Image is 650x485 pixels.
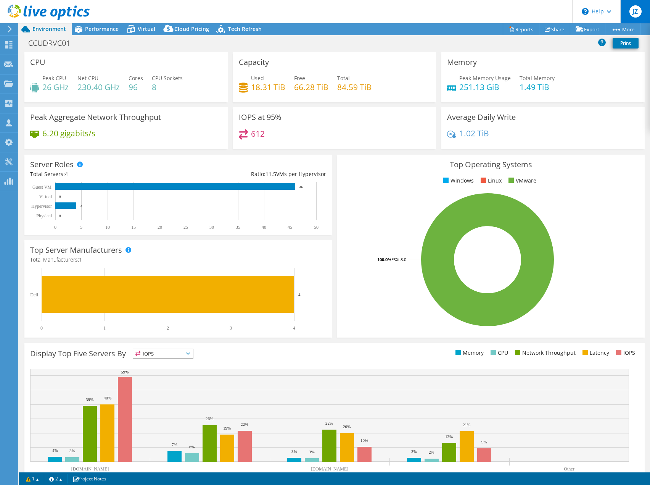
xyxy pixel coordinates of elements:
[262,225,266,230] text: 40
[251,83,285,91] h4: 18.31 TiB
[31,204,52,209] text: Hypervisor
[441,176,474,185] li: Windows
[288,225,292,230] text: 45
[30,246,122,254] h3: Top Server Manufacturers
[80,204,82,208] text: 4
[103,325,106,331] text: 1
[39,194,52,199] text: Virtual
[539,23,570,35] a: Share
[206,416,213,421] text: 26%
[570,23,605,35] a: Export
[121,370,129,374] text: 59%
[605,23,640,35] a: More
[85,25,119,32] span: Performance
[54,225,56,230] text: 0
[133,349,193,358] span: IOPS
[77,83,120,91] h4: 230.40 GHz
[251,129,265,138] h4: 612
[30,292,38,297] text: Dell
[32,25,66,32] span: Environment
[44,474,68,483] a: 2
[298,292,301,297] text: 4
[325,421,333,425] text: 22%
[513,349,576,357] li: Network Throughput
[178,170,326,178] div: Ratio: VMs per Hypervisor
[337,74,350,82] span: Total
[613,38,639,48] a: Print
[183,225,188,230] text: 25
[265,170,276,178] span: 11.5
[239,58,269,66] h3: Capacity
[228,25,262,32] span: Tech Refresh
[129,83,143,91] h4: 96
[459,83,511,91] h4: 251.13 GiB
[80,225,82,230] text: 5
[65,170,68,178] span: 4
[59,214,61,218] text: 0
[172,442,177,447] text: 7%
[411,449,417,454] text: 3%
[581,349,609,357] li: Latency
[40,325,43,331] text: 0
[25,39,82,47] h1: CCUDRVC01
[459,74,511,82] span: Peak Memory Usage
[241,422,248,427] text: 22%
[32,184,51,190] text: Guest VM
[30,58,45,66] h3: CPU
[230,325,232,331] text: 3
[42,74,66,82] span: Peak CPU
[209,225,214,230] text: 30
[30,255,326,264] h4: Total Manufacturers:
[447,113,516,121] h3: Average Daily Write
[131,225,136,230] text: 15
[291,449,297,454] text: 3%
[30,160,74,169] h3: Server Roles
[360,438,368,443] text: 10%
[251,74,264,82] span: Used
[294,74,305,82] span: Free
[445,434,453,439] text: 13%
[152,74,183,82] span: CPU Sockets
[481,440,487,444] text: 9%
[152,83,183,91] h4: 8
[105,225,110,230] text: 10
[104,396,111,400] text: 40%
[189,445,195,449] text: 6%
[69,448,75,453] text: 3%
[309,449,315,454] text: 3%
[520,74,555,82] span: Total Memory
[489,349,508,357] li: CPU
[21,474,44,483] a: 1
[447,58,477,66] h3: Memory
[30,170,178,178] div: Total Servers:
[30,113,161,121] h3: Peak Aggregate Network Throughput
[299,185,303,189] text: 46
[174,25,209,32] span: Cloud Pricing
[236,225,240,230] text: 35
[614,349,635,357] li: IOPS
[52,448,58,453] text: 4%
[311,466,349,472] text: [DOMAIN_NAME]
[503,23,539,35] a: Reports
[42,83,69,91] h4: 26 GHz
[129,74,143,82] span: Cores
[520,83,555,91] h4: 1.49 TiB
[507,176,536,185] li: VMware
[391,257,406,262] tspan: ESXi 8.0
[377,257,391,262] tspan: 100.0%
[337,83,372,91] h4: 84.59 TiB
[67,474,112,483] a: Project Notes
[138,25,155,32] span: Virtual
[454,349,484,357] li: Memory
[86,397,93,402] text: 39%
[79,256,82,263] span: 1
[294,83,328,91] h4: 66.28 TiB
[42,129,95,137] h4: 6.20 gigabits/s
[582,8,589,15] svg: \n
[343,160,639,169] h3: Top Operating Systems
[343,424,351,429] text: 20%
[429,450,434,454] text: 2%
[479,176,502,185] li: Linux
[77,74,98,82] span: Net CPU
[463,422,470,427] text: 21%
